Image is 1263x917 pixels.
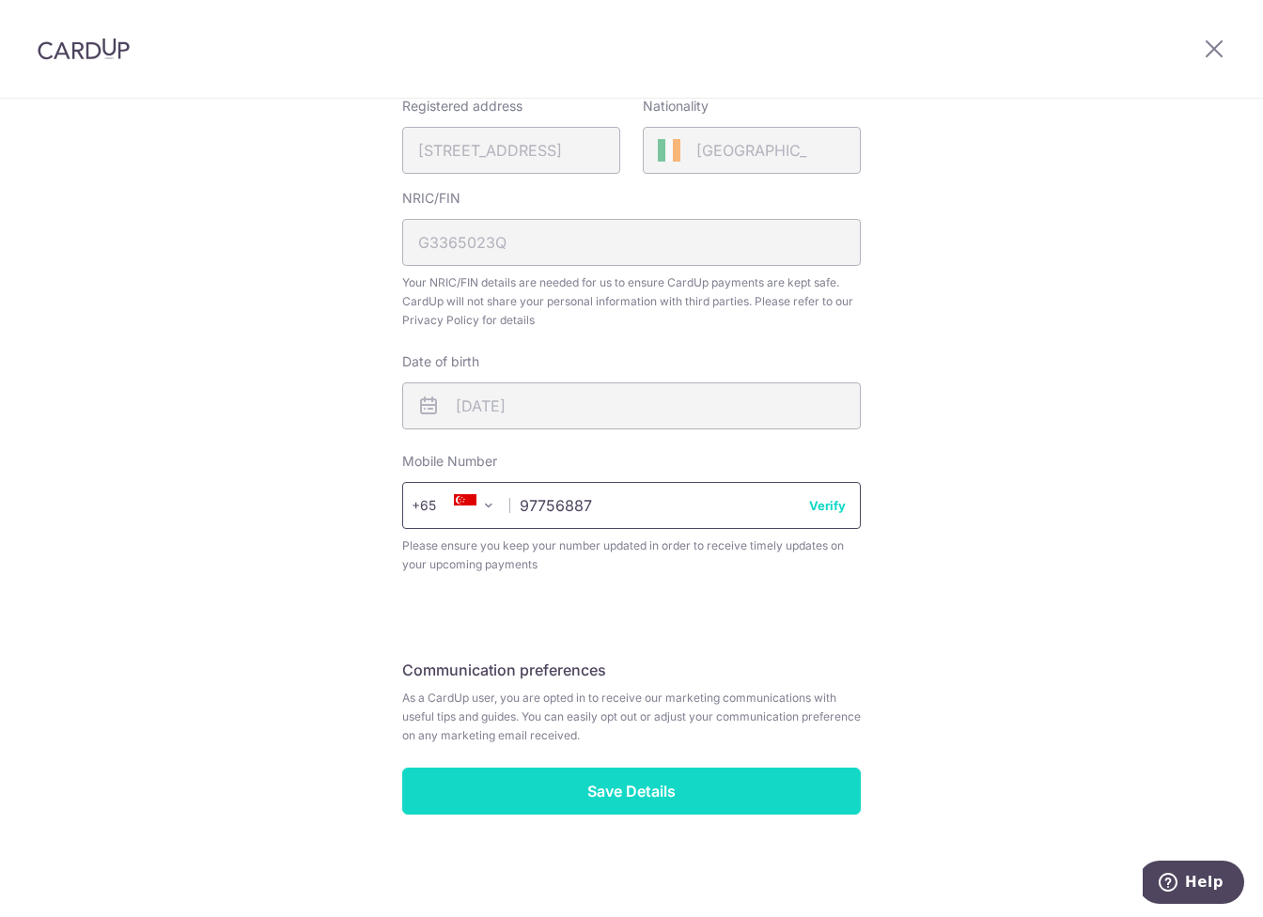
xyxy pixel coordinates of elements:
input: Save Details [402,768,861,815]
span: As a CardUp user, you are opted in to receive our marketing communications with useful tips and g... [402,689,861,745]
img: CardUp [38,38,130,60]
label: Mobile Number [402,452,497,471]
span: +65 [417,494,462,517]
span: Your NRIC/FIN details are needed for us to ensure CardUp payments are kept safe. CardUp will not ... [402,273,861,330]
label: Nationality [643,97,709,116]
span: Please ensure you keep your number updated in order to receive timely updates on your upcoming pa... [402,536,861,574]
h5: Communication preferences [402,659,861,681]
label: NRIC/FIN [402,189,460,208]
button: Verify [809,496,846,515]
label: Date of birth [402,352,479,371]
span: +65 [412,494,462,517]
label: Registered address [402,97,522,116]
iframe: Opens a widget where you can find more information [1143,861,1244,908]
